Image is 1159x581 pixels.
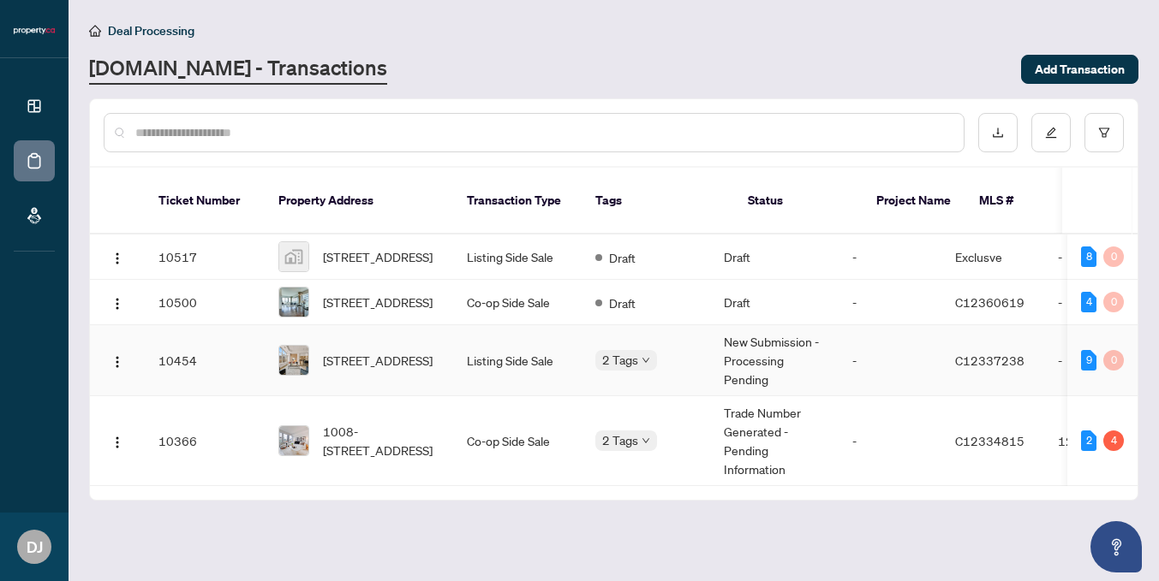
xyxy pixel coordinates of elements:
[108,23,194,39] span: Deal Processing
[1103,292,1124,312] div: 0
[145,280,265,325] td: 10500
[265,168,453,234] th: Property Address
[27,535,43,559] span: DJ
[323,422,439,459] span: 1008-[STREET_ADDRESS]
[734,168,863,234] th: Status
[145,325,265,396] td: 10454
[111,355,124,369] img: Logo
[145,234,265,280] td: 10517
[104,427,131,454] button: Logo
[1081,350,1096,371] div: 9
[839,280,941,325] td: -
[111,297,124,311] img: Logo
[955,249,1002,264] span: Exclusve
[323,247,433,266] span: [STREET_ADDRESS]
[104,288,131,316] button: Logo
[1098,127,1110,139] span: filter
[992,127,1004,139] span: download
[1090,521,1142,572] button: Open asap
[1021,55,1138,84] button: Add Transaction
[1103,430,1124,451] div: 4
[602,430,638,450] span: 2 Tags
[609,293,636,312] span: Draft
[453,396,582,486] td: Co-op Side Sale
[955,433,1025,448] span: C12334815
[89,54,387,85] a: [DOMAIN_NAME] - Transactions
[1081,246,1096,267] div: 8
[279,242,308,271] img: thumbnail-img
[104,243,131,270] button: Logo
[978,113,1018,152] button: download
[89,25,101,37] span: home
[1103,350,1124,371] div: 0
[323,351,433,370] span: [STREET_ADDRESS]
[1081,292,1096,312] div: 4
[839,325,941,396] td: -
[1045,127,1057,139] span: edit
[14,26,55,36] img: logo
[279,346,308,375] img: thumbnail-img
[453,168,582,234] th: Transaction Type
[111,252,124,265] img: Logo
[453,325,582,396] td: Listing Side Sale
[710,325,839,396] td: New Submission - Processing Pending
[145,396,265,486] td: 10366
[710,234,839,280] td: Draft
[279,288,308,317] img: thumbnail-img
[279,426,308,455] img: thumbnail-img
[1035,56,1125,83] span: Add Transaction
[602,350,638,370] span: 2 Tags
[642,436,650,445] span: down
[1031,113,1071,152] button: edit
[609,248,636,267] span: Draft
[453,234,582,280] td: Listing Side Sale
[710,396,839,486] td: Trade Number Generated - Pending Information
[104,347,131,374] button: Logo
[955,353,1025,368] span: C12337238
[1103,246,1124,267] div: 0
[863,168,965,234] th: Project Name
[710,280,839,325] td: Draft
[1081,430,1096,451] div: 2
[1084,113,1124,152] button: filter
[582,168,734,234] th: Tags
[839,396,941,486] td: -
[453,280,582,325] td: Co-op Side Sale
[145,168,265,234] th: Ticket Number
[965,168,1068,234] th: MLS #
[323,293,433,311] span: [STREET_ADDRESS]
[839,234,941,280] td: -
[642,356,650,365] span: down
[955,294,1025,310] span: C12360619
[111,436,124,449] img: Logo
